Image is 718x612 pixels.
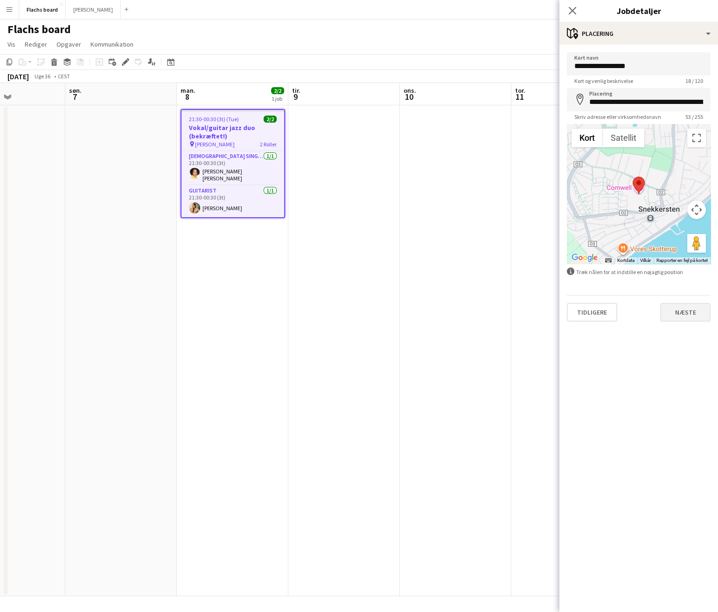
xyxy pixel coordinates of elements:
div: CEST [58,73,70,80]
a: Rapporter en fejl på kortet [656,258,708,263]
button: Tidligere [567,303,617,322]
img: Google [569,252,600,264]
div: 1 job [272,95,284,102]
button: Næste [660,303,711,322]
span: Opgaver [56,40,81,48]
app-card-role: [DEMOGRAPHIC_DATA] Singer1/121:30-00:30 (3t)[PERSON_NAME] [PERSON_NAME] [181,151,284,186]
span: [PERSON_NAME] [195,141,235,148]
button: Styringselement til kortkamera [687,200,706,219]
h3: Vokal/guitar jazz duo (bekræftet!) [181,124,284,140]
span: 2 Roller [260,141,277,148]
span: Skriv adresse eller virksomhedsnavn [567,113,669,120]
button: Slå fuld skærm til/fra [687,129,706,147]
span: 53 / 255 [678,113,711,120]
span: Uge 36 [31,73,54,80]
span: 9 [291,91,300,102]
span: Rediger [25,40,47,48]
span: 10 [402,91,416,102]
button: Vis satellitbilleder [603,129,644,147]
span: tor. [515,86,525,95]
h3: Jobdetaljer [559,5,718,17]
a: Opgaver [53,38,85,50]
span: tir. [292,86,300,95]
span: 2/2 [271,87,284,94]
a: Rediger [21,38,51,50]
span: 2/2 [264,116,277,123]
span: man. [181,86,195,95]
div: Træk nålen for at indstille en nøjagtig position [567,268,711,276]
button: Flachs board [19,0,66,19]
a: Vis [4,38,19,50]
h1: Flachs board [7,22,71,36]
button: Kortdata [617,257,634,264]
span: søn. [69,86,82,95]
a: Vilkår [640,258,651,263]
div: Placering [559,22,718,45]
span: 7 [68,91,82,102]
a: Kommunikation [87,38,137,50]
span: 8 [179,91,195,102]
app-card-role: Guitarist1/121:30-00:30 (3t)[PERSON_NAME] [181,186,284,217]
span: ons. [404,86,416,95]
a: Åbn dette området i Google Maps (åbner i et nyt vindue) [569,252,600,264]
span: 11 [514,91,525,102]
button: Træk Pegman hen på kortet for at åbne Street View [687,234,706,253]
span: 21:30-00:30 (3t) (Tue) [189,116,239,123]
div: [DATE] [7,72,29,81]
button: Tastaturgenveje [605,257,612,264]
span: Kort og venlig beskrivelse [567,77,641,84]
button: Vis vejkort [572,129,603,147]
span: Kommunikation [91,40,133,48]
button: [PERSON_NAME] [66,0,121,19]
span: Vis [7,40,15,48]
app-job-card: 21:30-00:30 (3t) (Tue)2/2Vokal/guitar jazz duo (bekræftet!) [PERSON_NAME]2 Roller[DEMOGRAPHIC_DAT... [181,109,285,218]
span: 18 / 120 [678,77,711,84]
